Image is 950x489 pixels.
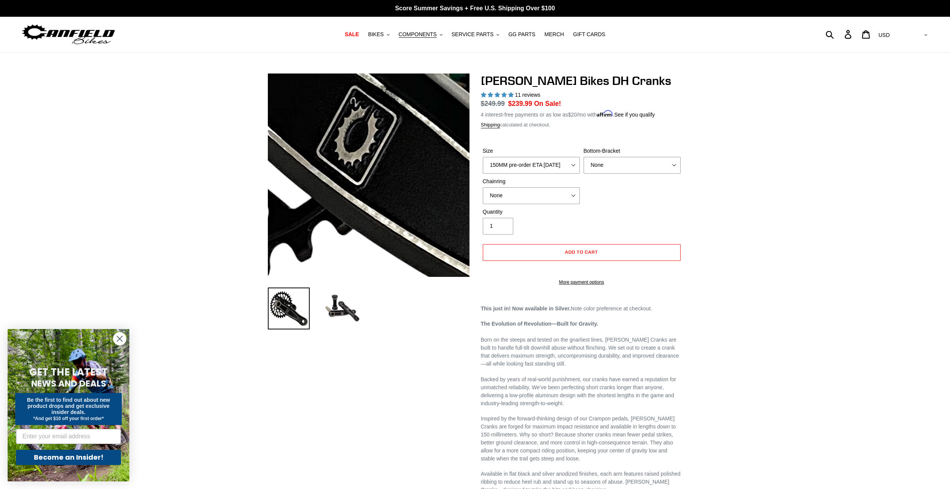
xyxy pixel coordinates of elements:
span: 4.91 stars [481,92,515,98]
input: Search [830,26,849,43]
span: COMPONENTS [399,31,437,38]
input: Enter your email address [16,429,121,444]
a: GIFT CARDS [569,29,609,40]
span: BIKES [368,31,384,38]
span: Affirm [597,110,613,117]
span: Add to cart [565,249,598,255]
strong: This just in! Now available in Silver. [481,305,571,312]
a: MERCH [541,29,568,40]
label: Quantity [483,208,580,216]
button: Become an Insider! [16,450,121,465]
span: $239.99 [508,100,532,107]
a: GG PARTS [504,29,539,40]
s: $249.99 [481,100,505,107]
a: Shipping [481,122,500,128]
a: See if you qualify - Learn more about Affirm Financing (opens in modal) [614,112,655,118]
a: SALE [341,29,363,40]
h1: [PERSON_NAME] Bikes DH Cranks [481,74,683,88]
label: Bottom-Bracket [584,147,681,155]
button: BIKES [364,29,393,40]
span: Be the first to find out about new product drops and get exclusive insider deals. [27,397,110,415]
span: $20 [568,112,577,118]
img: Load image into Gallery viewer, Canfield Bikes DH Cranks [321,288,363,329]
p: Born on the steeps and tested on the gnarliest lines, [PERSON_NAME] Cranks are built to handle fu... [481,320,683,368]
p: 4 interest-free payments or as low as /mo with . [481,109,655,119]
span: GIFT CARDS [573,31,605,38]
span: GG PARTS [508,31,535,38]
span: NEWS AND DEALS [31,377,106,390]
p: Note color preference at checkout. [481,305,683,313]
div: calculated at checkout. [481,121,683,129]
span: SALE [345,31,359,38]
span: MERCH [544,31,564,38]
button: Close dialog [113,332,126,345]
button: Add to cart [483,244,681,261]
p: Inspired by the forward-thinking design of our Crampon pedals, [PERSON_NAME] Cranks are forged fo... [481,415,683,463]
img: Load image into Gallery viewer, Canfield Bikes DH Cranks [268,288,310,329]
img: Canfield Bikes [21,22,116,46]
label: Chainring [483,177,580,185]
span: GET THE LATEST [29,365,108,379]
button: SERVICE PARTS [448,29,503,40]
p: Backed by years of real-world punishment, our cranks have earned a reputation for unmatched relia... [481,376,683,407]
span: SERVICE PARTS [452,31,493,38]
span: 11 reviews [515,92,540,98]
label: Size [483,147,580,155]
strong: The Evolution of Revolution—Built for Gravity. [481,321,598,327]
span: On Sale! [534,99,561,109]
span: *And get $10 off your first order* [33,416,103,421]
a: More payment options [483,279,681,286]
button: COMPONENTS [395,29,446,40]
